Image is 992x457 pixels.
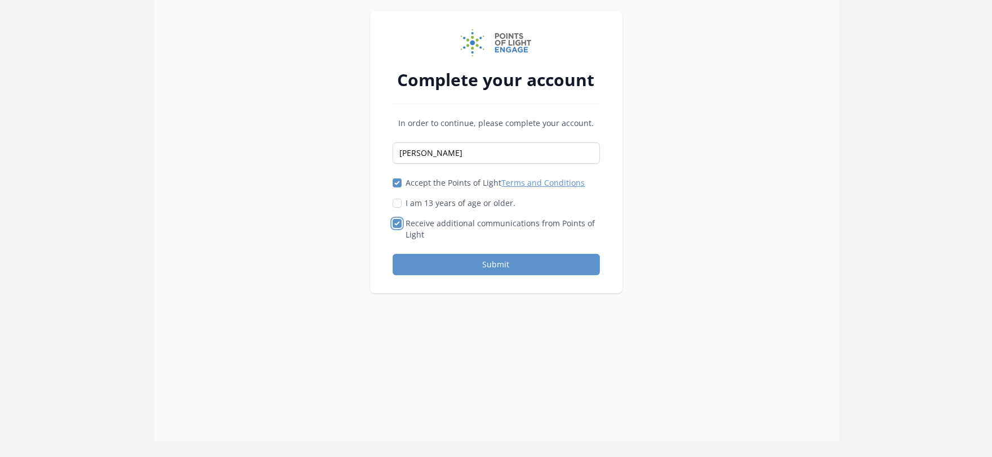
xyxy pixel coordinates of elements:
[406,177,585,189] label: Accept the Points of Light
[393,118,600,129] p: In order to continue, please complete your account.
[406,218,600,240] label: Receive additional communications from Points of Light
[393,142,600,164] input: Name
[461,29,532,56] img: Points of Light Engage logo
[502,177,585,188] a: Terms and Conditions
[393,70,600,90] h2: Complete your account
[406,198,516,209] label: I am 13 years of age or older.
[393,254,600,275] button: Submit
